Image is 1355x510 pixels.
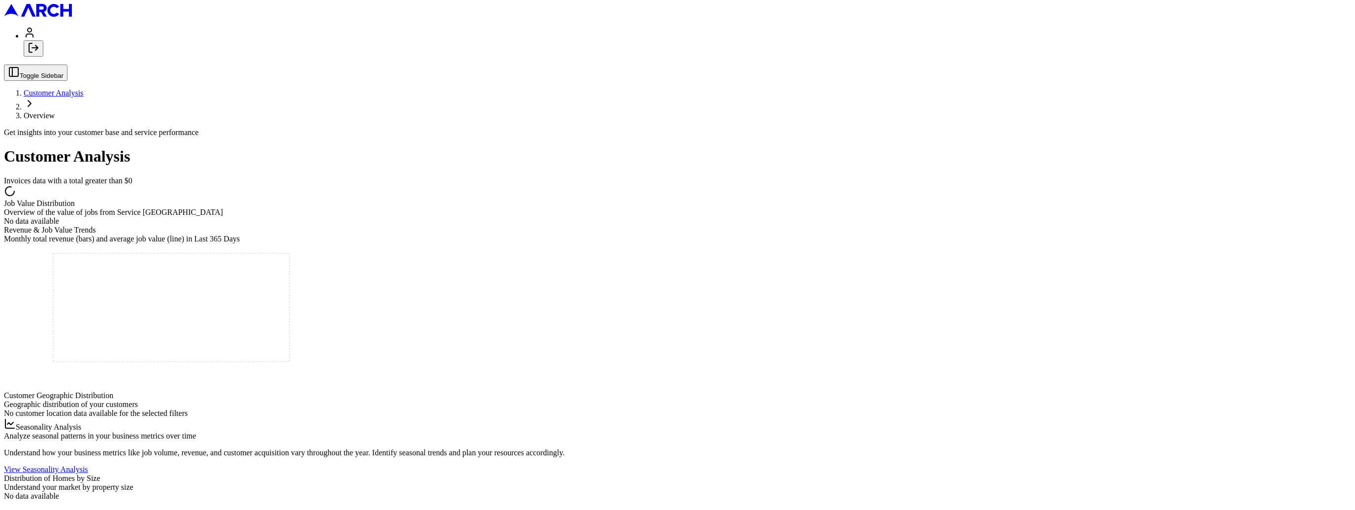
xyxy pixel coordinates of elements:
div: Monthly total revenue (bars) and average job value (line) in Last 365 Days [4,235,1351,243]
div: Invoices data with a total greater than $0 [4,176,1351,185]
div: Seasonality Analysis [4,418,1351,432]
div: No data available [4,492,1351,501]
span: Overview [24,111,55,120]
div: No customer location data available for the selected filters [4,409,1351,418]
span: Toggle Sidebar [20,72,64,79]
button: Log out [24,40,43,57]
a: View Seasonality Analysis [4,465,88,474]
div: No data available [4,217,1351,226]
div: Customer Geographic Distribution [4,391,1351,400]
div: Distribution of Homes by Size [4,474,1351,483]
button: Toggle Sidebar [4,65,67,81]
p: Understand how your business metrics like job volume, revenue, and customer acquisition vary thro... [4,448,1351,457]
div: Get insights into your customer base and service performance [4,128,1351,137]
div: Revenue & Job Value Trends [4,226,1351,235]
div: Understand your market by property size [4,483,1351,492]
div: Geographic distribution of your customers [4,400,1351,409]
h1: Customer Analysis [4,147,1351,166]
div: Analyze seasonal patterns in your business metrics over time [4,432,1351,441]
div: Job Value Distribution [4,199,1351,208]
nav: breadcrumb [4,89,1351,120]
a: Customer Analysis [24,89,83,97]
div: Overview of the value of jobs from Service [GEOGRAPHIC_DATA] [4,208,1351,217]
